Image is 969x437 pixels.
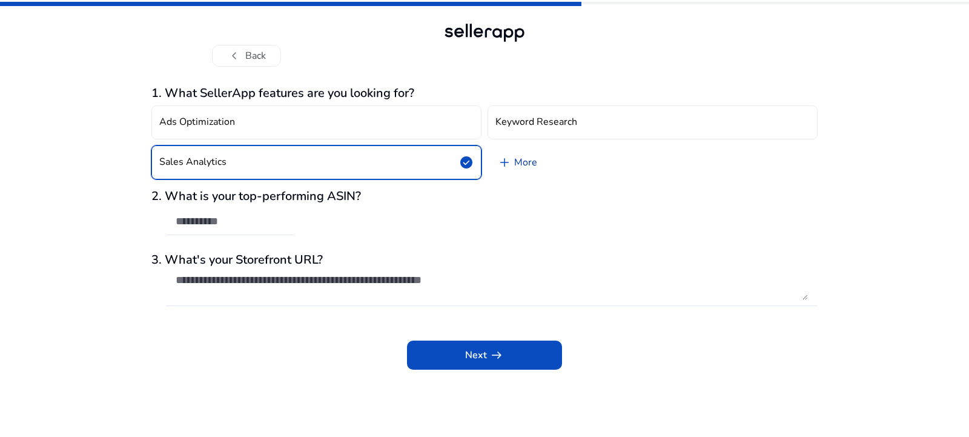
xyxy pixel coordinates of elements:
[159,156,227,168] h4: Sales Analytics
[151,105,481,139] button: Ads Optimization
[488,145,547,179] a: More
[489,348,504,362] span: arrow_right_alt
[497,155,512,170] span: add
[159,116,235,128] h4: Ads Optimization
[151,253,818,267] h3: 3. What's your Storefront URL?
[495,116,577,128] h4: Keyword Research
[488,105,818,139] button: Keyword Research
[465,348,504,362] span: Next
[151,145,481,179] button: Sales Analyticscheck_circle
[407,341,562,370] button: Nextarrow_right_alt
[227,48,242,63] span: chevron_left
[459,155,474,170] span: check_circle
[151,189,818,204] h3: 2. What is your top-performing ASIN?
[212,45,281,67] button: chevron_leftBack
[151,86,818,101] h3: 1. What SellerApp features are you looking for?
